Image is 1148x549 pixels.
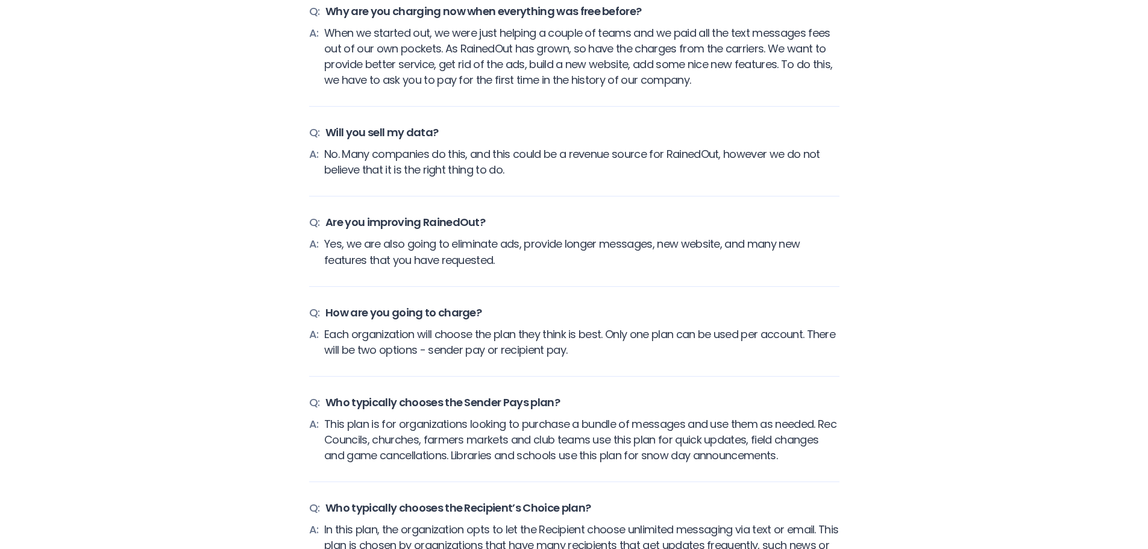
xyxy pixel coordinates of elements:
[325,395,560,410] span: Who typically chooses the Sender Pays plan?
[324,327,839,358] span: Each organization will choose the plan they think is best. Only one plan can be used per account....
[309,125,320,140] span: Q:
[309,395,320,410] span: Q:
[324,236,839,268] span: Yes, we are also going to eliminate ads, provide longer messages, new website, and many new featu...
[325,215,485,230] span: Are you improving RainedOut?
[325,305,481,321] span: How are you going to charge?
[324,146,839,178] span: No. Many companies do this, and this could be a revenue source for RainedOut, however we do not b...
[309,500,320,516] span: Q:
[309,416,319,463] span: A:
[309,4,320,19] span: Q:
[309,146,319,178] span: A:
[309,327,319,358] span: A:
[309,305,320,321] span: Q:
[324,25,839,88] span: When we started out, we were just helping a couple of teams and we paid all the text messages fee...
[325,500,591,516] span: Who typically chooses the Recipient’s Choice plan?
[324,416,839,463] span: This plan is for organizations looking to purchase a bundle of messages and use them as needed. R...
[325,4,641,19] span: Why are you charging now when everything was free before?
[309,25,319,88] span: A:
[309,236,319,268] span: A:
[325,125,438,140] span: Will you sell my data?
[309,215,320,230] span: Q:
